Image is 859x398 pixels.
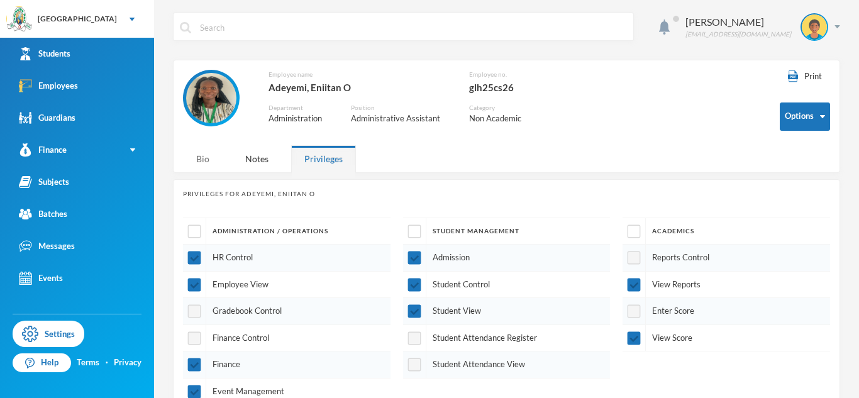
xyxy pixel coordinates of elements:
div: Messages [19,240,75,253]
div: Category [469,103,531,113]
div: Academics [623,218,830,245]
button: Options [780,102,830,131]
img: EMPLOYEE [186,73,236,123]
div: Events [19,272,63,285]
div: Administration / Operations [183,218,391,245]
div: Student Attendance View [403,351,611,379]
div: Finance Control [183,325,391,352]
div: Student View [403,298,611,325]
div: Finance [183,351,391,379]
div: Adeyemi, Eniitan O [269,79,450,96]
button: Print [780,70,830,84]
a: Privacy [114,357,141,369]
div: Position [351,103,450,113]
div: Student Attendance Register [403,325,611,352]
div: glh25cs26 [469,79,560,96]
div: Employee name [269,70,450,79]
div: Notes [232,145,282,172]
div: [GEOGRAPHIC_DATA] [38,13,117,25]
div: Admission [403,245,611,272]
a: Help [13,353,71,372]
div: Student Management [403,218,611,245]
div: [PERSON_NAME] [685,14,791,30]
a: Settings [13,321,84,347]
a: Terms [77,357,99,369]
div: Reports Control [623,245,830,272]
div: Non Academic [469,113,531,125]
div: Enter Score [623,298,830,325]
img: STUDENT [802,14,827,40]
div: Students [19,47,70,60]
div: Bio [183,145,223,172]
div: · [106,357,108,369]
img: logo [7,7,32,32]
div: Employee no. [469,70,560,79]
div: View Reports [623,272,830,299]
input: Search [199,13,627,41]
div: Employees [19,79,78,92]
div: Batches [19,207,67,221]
img: search [180,22,191,33]
div: Administration [269,113,332,125]
div: Subjects [19,175,69,189]
div: Finance [19,143,67,157]
div: Privileges for Adeyemi, Eniitan O [183,189,830,199]
div: [EMAIL_ADDRESS][DOMAIN_NAME] [685,30,791,39]
div: Gradebook Control [183,298,391,325]
div: Student Control [403,272,611,299]
div: Administrative Assistant [351,113,450,125]
div: Guardians [19,111,75,124]
div: View Score [623,325,830,352]
div: Department [269,103,332,113]
div: Privileges [291,145,356,172]
div: HR Control [183,245,391,272]
div: Employee View [183,272,391,299]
